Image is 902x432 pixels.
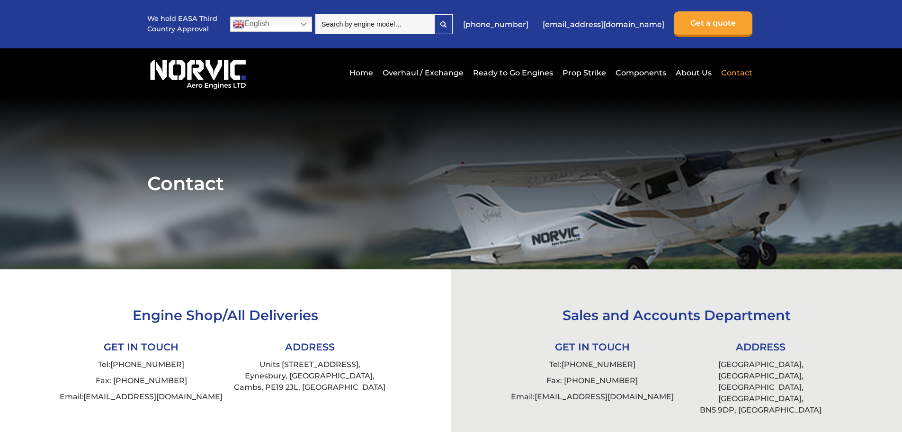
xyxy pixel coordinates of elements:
a: Overhaul / Exchange [380,61,466,84]
a: [EMAIL_ADDRESS][DOMAIN_NAME] [538,13,669,36]
li: [GEOGRAPHIC_DATA], [GEOGRAPHIC_DATA], [GEOGRAPHIC_DATA], [GEOGRAPHIC_DATA], BN5 9DP, [GEOGRAPHIC_... [677,357,845,418]
li: GET IN TOUCH [57,337,225,357]
a: Prop Strike [560,61,608,84]
a: [EMAIL_ADDRESS][DOMAIN_NAME] [83,392,223,401]
a: Ready to Go Engines [471,61,555,84]
li: Email: [508,389,677,405]
a: Home [347,61,375,84]
h1: Contact [147,172,755,195]
li: Fax: [PHONE_NUMBER] [508,373,677,389]
li: Fax: [PHONE_NUMBER] [57,373,225,389]
a: About Us [673,61,714,84]
h3: Sales and Accounts Department [508,307,845,323]
a: Get a quote [674,11,752,37]
li: Email: [57,389,225,405]
li: GET IN TOUCH [508,337,677,357]
li: Tel: [508,357,677,373]
a: [PHONE_NUMBER] [110,360,184,369]
a: English [230,17,312,32]
img: en [233,18,244,30]
img: Norvic Aero Engines logo [147,55,249,90]
a: Contact [719,61,752,84]
a: Components [613,61,669,84]
li: Units [STREET_ADDRESS], Eynesbury, [GEOGRAPHIC_DATA], Cambs, PE19 2JL, [GEOGRAPHIC_DATA] [225,357,394,395]
h3: Engine Shop/All Deliveries [57,307,394,323]
a: [PHONE_NUMBER] [458,13,533,36]
p: We hold EASA Third Country Approval [147,14,218,34]
li: ADDRESS [677,337,845,357]
li: ADDRESS [225,337,394,357]
input: Search by engine model… [315,14,434,34]
li: Tel: [57,357,225,373]
a: [EMAIL_ADDRESS][DOMAIN_NAME] [535,392,674,401]
a: [PHONE_NUMBER] [562,360,635,369]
